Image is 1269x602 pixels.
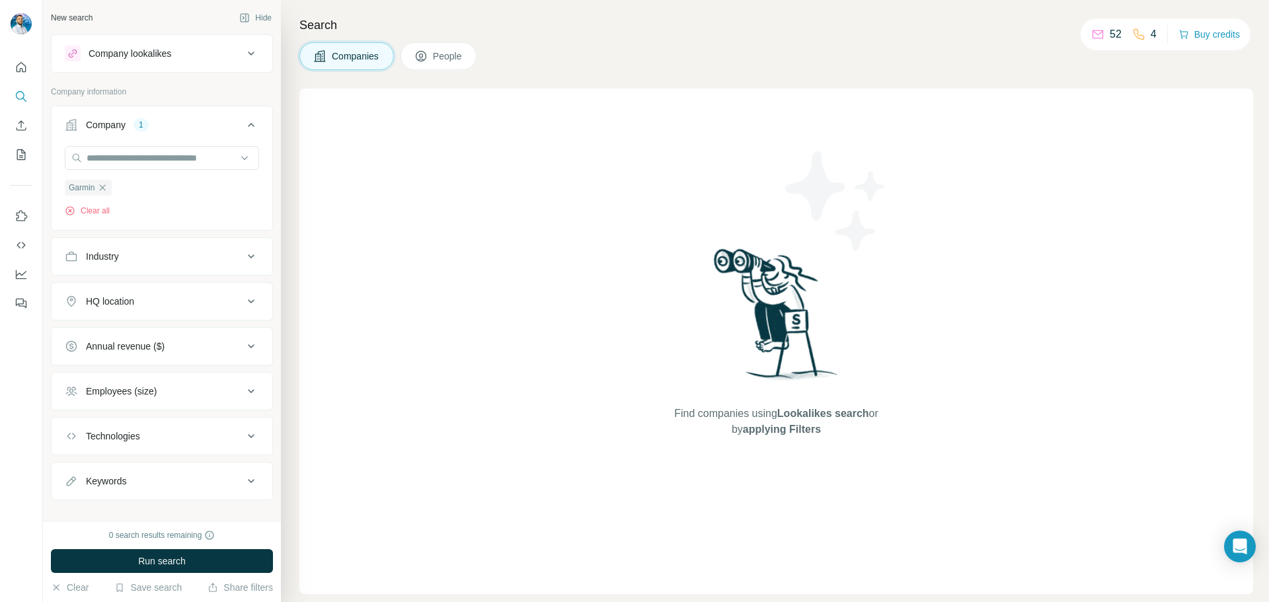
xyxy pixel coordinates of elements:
[65,205,110,217] button: Clear all
[11,13,32,34] img: Avatar
[433,50,463,63] span: People
[86,295,134,308] div: HQ location
[777,408,869,419] span: Lookalikes search
[51,12,93,24] div: New search
[86,474,126,488] div: Keywords
[86,385,157,398] div: Employees (size)
[11,262,32,286] button: Dashboard
[52,241,272,272] button: Industry
[109,529,215,541] div: 0 search results remaining
[11,143,32,167] button: My lists
[299,16,1253,34] h4: Search
[51,549,273,573] button: Run search
[230,8,281,28] button: Hide
[11,114,32,137] button: Enrich CSV
[743,424,821,435] span: applying Filters
[89,47,171,60] div: Company lookalikes
[208,581,273,594] button: Share filters
[69,182,95,194] span: Garmin
[52,375,272,407] button: Employees (size)
[52,38,272,69] button: Company lookalikes
[134,119,149,131] div: 1
[86,430,140,443] div: Technologies
[670,406,882,437] span: Find companies using or by
[1151,26,1157,42] p: 4
[114,581,182,594] button: Save search
[86,340,165,353] div: Annual revenue ($)
[332,50,380,63] span: Companies
[11,56,32,79] button: Quick start
[11,85,32,108] button: Search
[11,204,32,228] button: Use Surfe on LinkedIn
[86,250,119,263] div: Industry
[11,233,32,257] button: Use Surfe API
[708,245,845,393] img: Surfe Illustration - Woman searching with binoculars
[138,554,186,568] span: Run search
[51,86,273,98] p: Company information
[52,330,272,362] button: Annual revenue ($)
[1110,26,1122,42] p: 52
[1224,531,1256,562] div: Open Intercom Messenger
[51,581,89,594] button: Clear
[52,465,272,497] button: Keywords
[11,291,32,315] button: Feedback
[777,141,896,260] img: Surfe Illustration - Stars
[52,109,272,146] button: Company1
[52,420,272,452] button: Technologies
[52,285,272,317] button: HQ location
[86,118,126,132] div: Company
[1178,25,1240,44] button: Buy credits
